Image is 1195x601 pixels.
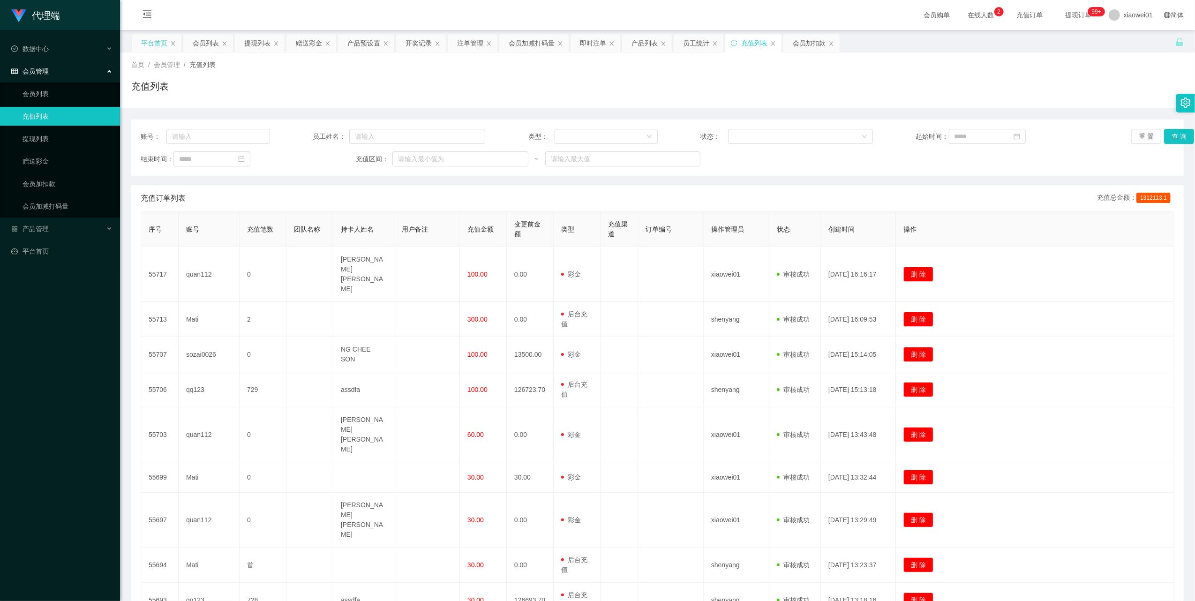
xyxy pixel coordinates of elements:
[561,381,587,398] span: 后台充值
[356,154,392,164] span: 充值区间：
[1012,12,1048,18] span: 充值订单
[23,174,113,193] a: 会员加扣款
[821,407,896,462] td: [DATE] 13:43:48
[777,561,810,569] span: 审核成功
[179,372,240,407] td: qq123
[528,154,545,164] span: ~
[296,34,322,52] div: 赠送彩金
[457,34,483,52] div: 注单管理
[131,79,169,93] h1: 充值列表
[704,372,769,407] td: shenyang
[903,382,933,397] button: 删 除
[402,225,428,233] span: 用户备注
[683,34,709,52] div: 员工统计
[244,34,271,52] div: 提现列表
[23,152,113,171] a: 赠送彩金
[166,129,270,144] input: 请输入
[141,372,179,407] td: 55706
[561,516,581,524] span: 彩金
[148,61,150,68] span: /
[994,7,1004,16] sup: 2
[11,11,60,19] a: 代理端
[793,34,826,52] div: 会员加扣款
[903,225,917,233] span: 操作
[11,242,113,261] a: 图标: dashboard平台首页
[23,129,113,148] a: 提现列表
[240,302,286,337] td: 2
[149,225,162,233] span: 序号
[131,61,144,68] span: 首页
[1164,129,1194,144] button: 查 询
[349,129,485,144] input: 请输入
[700,132,728,142] span: 状态：
[828,225,855,233] span: 创建时间
[608,220,628,238] span: 充值渠道
[1097,193,1174,204] div: 充值总金额：
[916,132,949,142] span: 起始时间：
[580,34,606,52] div: 即时注单
[561,556,587,573] span: 后台充值
[631,34,658,52] div: 产品列表
[507,493,554,548] td: 0.00
[821,462,896,493] td: [DATE] 13:32:44
[1164,12,1171,18] i: 图标: global
[141,154,173,164] span: 结束时间：
[704,548,769,583] td: shenyang
[179,548,240,583] td: Mati
[11,45,49,53] span: 数据中心
[557,41,563,46] i: 图标: close
[507,302,554,337] td: 0.00
[186,225,199,233] span: 账号
[11,68,49,75] span: 会员管理
[777,431,810,438] span: 审核成功
[333,247,394,302] td: [PERSON_NAME] [PERSON_NAME]
[561,351,581,358] span: 彩金
[545,151,701,166] input: 请输入最大值
[141,247,179,302] td: 55717
[507,372,554,407] td: 126723.70
[903,267,933,282] button: 删 除
[1180,98,1191,108] i: 图标: setting
[821,548,896,583] td: [DATE] 13:23:37
[240,462,286,493] td: 0
[141,302,179,337] td: 55713
[23,84,113,103] a: 会员列表
[507,337,554,372] td: 13500.00
[467,316,488,323] span: 300.00
[179,302,240,337] td: Mati
[222,41,227,46] i: 图标: close
[23,107,113,126] a: 充值列表
[240,493,286,548] td: 0
[333,493,394,548] td: [PERSON_NAME] [PERSON_NAME]
[333,372,394,407] td: assdfa
[467,431,484,438] span: 60.00
[777,351,810,358] span: 审核成功
[646,134,652,140] i: 图标: down
[141,34,167,52] div: 平台首页
[507,407,554,462] td: 0.00
[561,473,581,481] span: 彩金
[1088,7,1105,16] sup: 1210
[179,407,240,462] td: quan112
[313,132,349,142] span: 员工姓名：
[704,493,769,548] td: xiaowei01
[770,41,776,46] i: 图标: close
[903,512,933,527] button: 删 除
[189,61,216,68] span: 充值列表
[963,12,999,18] span: 在线人数
[777,316,810,323] span: 审核成功
[333,337,394,372] td: NG CHEE SON
[467,351,488,358] span: 100.00
[383,41,389,46] i: 图标: close
[11,9,26,23] img: logo.9652507e.png
[528,132,555,142] span: 类型：
[704,302,769,337] td: shenyang
[777,516,810,524] span: 审核成功
[179,337,240,372] td: sozai0026
[903,470,933,485] button: 删 除
[23,197,113,216] a: 会员加减打码量
[711,225,744,233] span: 操作管理员
[154,61,180,68] span: 会员管理
[333,407,394,462] td: [PERSON_NAME] [PERSON_NAME]
[467,386,488,393] span: 100.00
